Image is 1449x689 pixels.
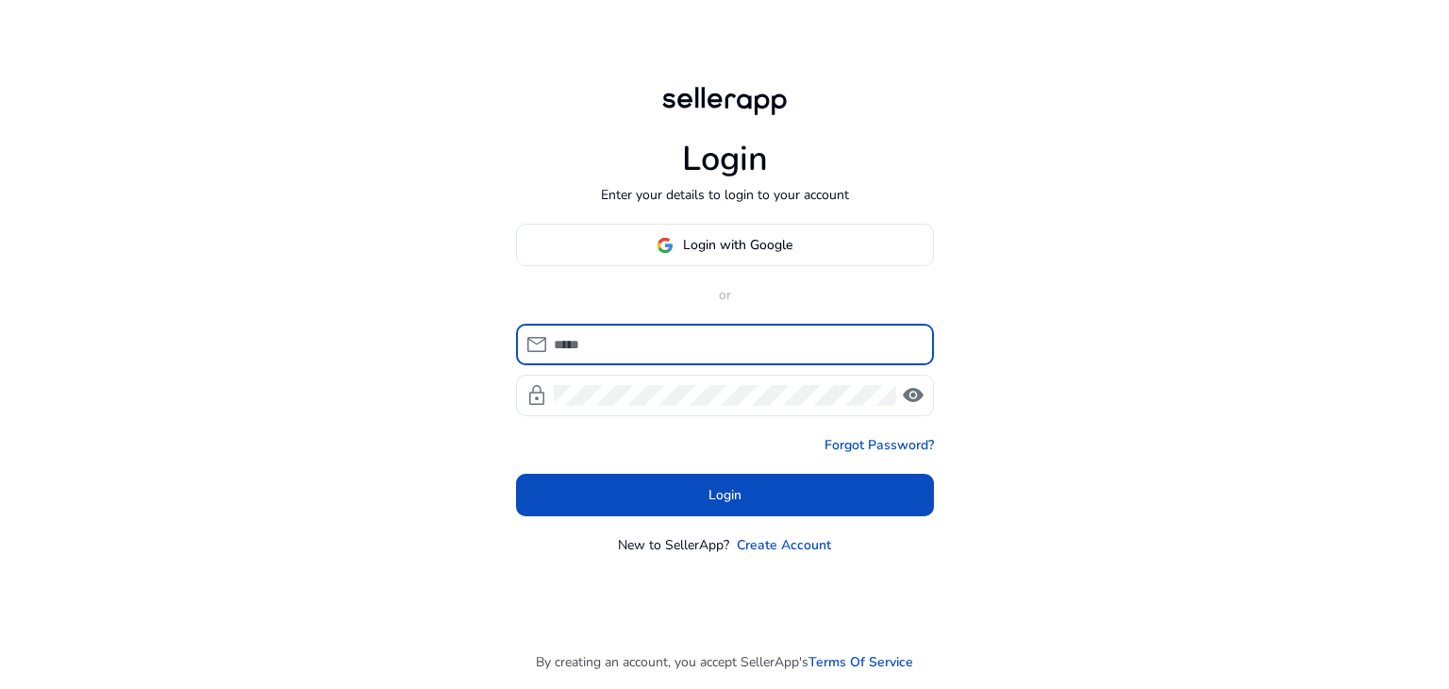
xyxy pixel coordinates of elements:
[516,224,934,266] button: Login with Google
[516,474,934,516] button: Login
[682,139,768,179] h1: Login
[525,333,548,356] span: mail
[618,535,729,555] p: New to SellerApp?
[737,535,831,555] a: Create Account
[824,435,934,455] a: Forgot Password?
[516,285,934,305] p: or
[902,384,924,407] span: visibility
[708,485,741,505] span: Login
[657,237,674,254] img: google-logo.svg
[683,235,792,255] span: Login with Google
[525,384,548,407] span: lock
[601,185,849,205] p: Enter your details to login to your account
[808,652,913,672] a: Terms Of Service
